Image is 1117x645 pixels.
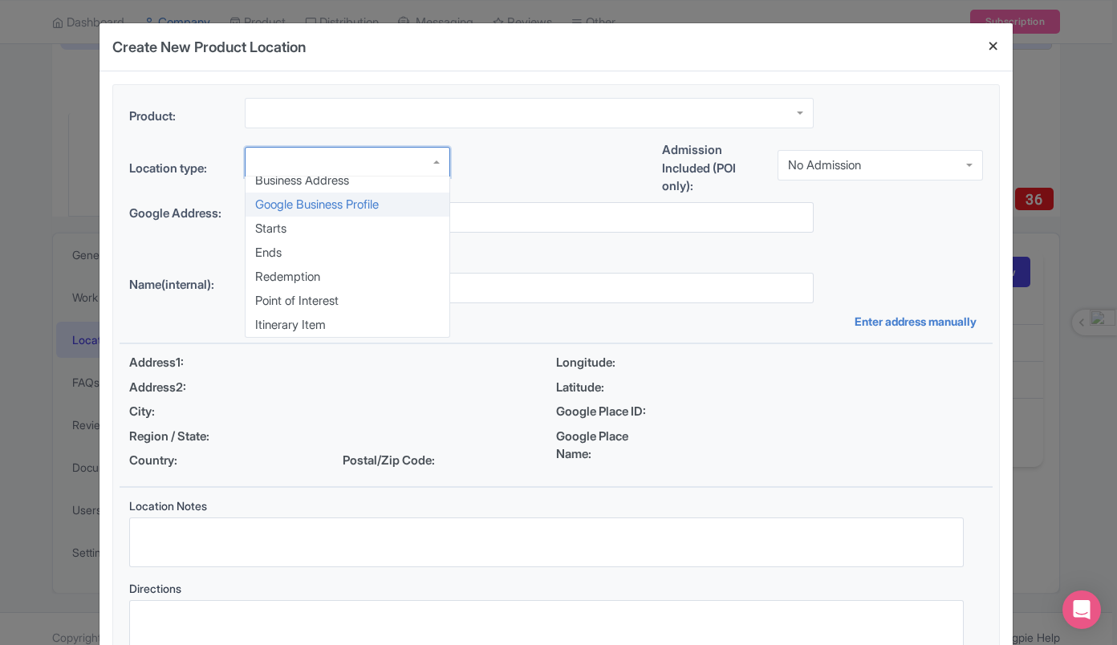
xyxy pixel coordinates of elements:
[246,168,449,193] div: Business Address
[662,141,765,196] label: Admission Included (POI only):
[245,202,814,233] input: Search address
[788,158,861,172] div: No Admission
[246,241,449,265] div: Ends
[246,265,449,289] div: Redemption
[556,403,665,421] span: Google Place ID:
[974,23,1013,69] button: Close
[129,582,181,595] span: Directions
[246,217,449,241] div: Starts
[129,160,232,178] label: Location type:
[246,313,449,337] div: Itinerary Item
[129,379,238,397] span: Address2:
[343,452,452,470] span: Postal/Zip Code:
[129,276,232,294] label: Name(internal):
[129,107,232,126] label: Product:
[246,289,449,313] div: Point of Interest
[112,36,306,58] h4: Create New Product Location
[246,193,449,217] div: Google Business Profile
[129,428,238,446] span: Region / State:
[556,354,665,372] span: Longitude:
[1062,590,1101,629] div: Open Intercom Messenger
[129,403,238,421] span: City:
[129,354,238,372] span: Address1:
[129,452,238,470] span: Country:
[556,379,665,397] span: Latitude:
[129,205,232,223] label: Google Address:
[129,499,207,513] span: Location Notes
[556,428,665,464] span: Google Place Name:
[855,313,983,330] a: Enter address manually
